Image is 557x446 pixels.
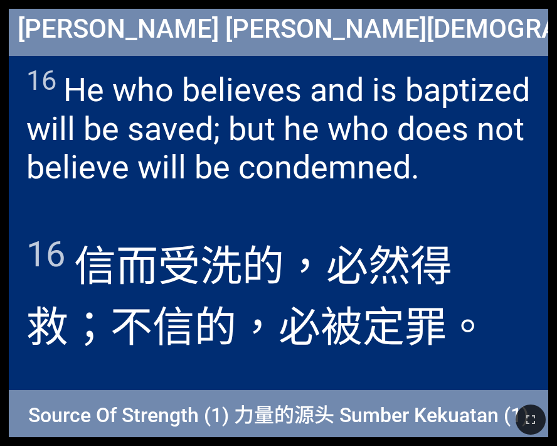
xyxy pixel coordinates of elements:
[447,303,489,352] wg2632: 。
[26,65,56,97] sup: 16
[26,234,65,275] sup: 16
[26,242,489,352] wg2532: 受洗的
[26,242,489,352] wg4100: 而
[26,65,530,186] span: He who believes and is baptized will be saved; but he who does not believe will be condemned.
[236,303,489,352] wg569: ，必被定罪
[26,232,530,354] span: 信
[68,303,489,352] wg4982: ；不信的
